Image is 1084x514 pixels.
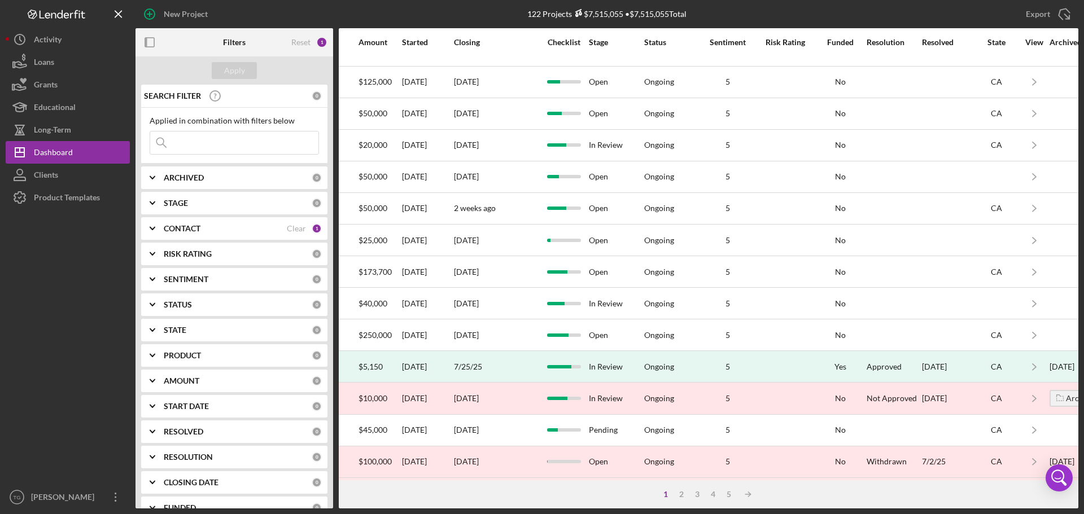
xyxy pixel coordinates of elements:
[815,394,866,403] div: No
[589,99,643,129] div: Open
[689,490,705,499] div: 3
[212,62,257,79] button: Apply
[974,394,1019,403] div: CA
[815,362,866,371] div: Yes
[589,415,643,445] div: Pending
[1015,3,1078,25] button: Export
[644,236,674,245] div: Ongoing
[402,288,453,318] div: [DATE]
[312,427,322,437] div: 0
[291,38,311,47] div: Reset
[312,173,322,183] div: 0
[644,38,698,47] div: Status
[815,267,866,276] div: No
[815,204,866,213] div: No
[223,38,246,47] b: Filters
[700,140,756,150] div: 5
[589,288,643,318] div: In Review
[6,118,130,141] button: Long-Term
[164,351,201,360] b: PRODUCT
[454,38,539,47] div: Closing
[454,140,479,150] time: [DATE]
[974,109,1019,118] div: CA
[700,172,756,181] div: 5
[454,330,479,340] time: [DATE]
[700,425,756,434] div: 5
[974,267,1019,276] div: CA
[644,77,674,86] div: Ongoing
[312,376,322,386] div: 0
[6,51,130,73] button: Loans
[700,77,756,86] div: 5
[922,447,973,477] div: 7/2/25
[700,457,756,466] div: 5
[454,172,479,181] time: [DATE]
[721,490,737,499] div: 5
[312,401,322,411] div: 0
[164,402,209,411] b: START DATE
[359,447,401,477] div: $100,000
[164,224,200,233] b: CONTACT
[815,38,866,47] div: Funded
[867,362,902,371] div: Approved
[34,28,62,54] div: Activity
[589,67,643,97] div: Open
[13,494,20,500] text: TG
[922,38,973,47] div: Resolved
[359,330,392,340] span: $250,000
[6,164,130,186] a: Clients
[644,109,674,118] div: Ongoing
[454,393,479,403] time: [DATE]
[700,362,756,371] div: 5
[312,325,322,335] div: 0
[700,204,756,213] div: 5
[867,457,907,466] div: Withdrawn
[922,352,973,381] div: [DATE]
[164,503,196,512] b: FUNDED
[700,38,756,47] div: Sentiment
[974,77,1019,86] div: CA
[164,478,218,487] b: CLOSING DATE
[34,73,58,99] div: Grants
[589,383,643,413] div: In Review
[28,486,102,511] div: [PERSON_NAME]
[34,96,76,121] div: Educational
[316,37,327,48] div: 1
[312,477,322,487] div: 0
[867,394,917,403] div: Not Approved
[359,38,401,47] div: Amount
[402,67,453,97] div: [DATE]
[705,490,721,499] div: 4
[224,62,245,79] div: Apply
[974,457,1019,466] div: CA
[757,38,814,47] div: Risk Rating
[644,299,674,308] div: Ongoing
[34,118,71,144] div: Long-Term
[572,9,623,19] div: $7,515,055
[164,199,188,208] b: STAGE
[1020,38,1048,47] div: View
[454,267,479,276] time: [DATE]
[1046,464,1073,491] div: Open Intercom Messenger
[644,140,674,150] div: Ongoing
[359,108,387,118] span: $50,000
[164,275,208,284] b: SENTIMENT
[815,299,866,308] div: No
[6,28,130,51] button: Activity
[402,415,453,445] div: [DATE]
[700,109,756,118] div: 5
[6,186,130,209] a: Product Templates
[6,141,130,164] a: Dashboard
[454,362,482,371] div: 7/25/25
[974,331,1019,340] div: CA
[589,225,643,255] div: Open
[312,91,322,101] div: 0
[589,320,643,350] div: Open
[644,394,674,403] div: Ongoing
[402,352,453,381] div: [DATE]
[150,116,319,125] div: Applied in combination with filters below
[359,203,387,213] span: $50,000
[589,257,643,287] div: Open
